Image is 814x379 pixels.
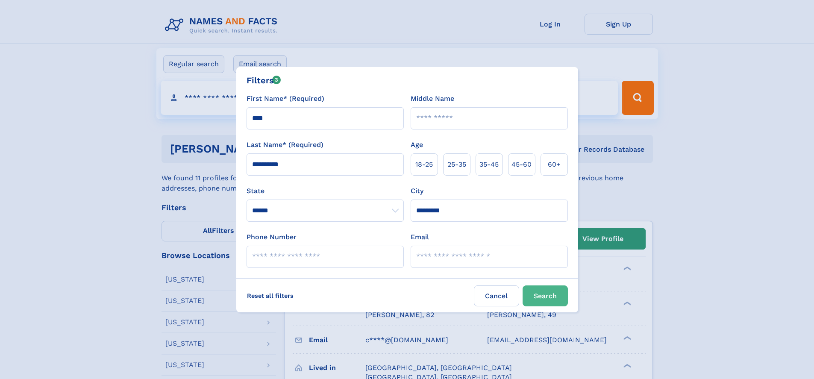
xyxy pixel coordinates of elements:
label: Reset all filters [241,285,299,306]
label: Email [411,232,429,242]
label: Age [411,140,423,150]
label: State [247,186,404,196]
label: Phone Number [247,232,297,242]
span: 25‑35 [447,159,466,170]
label: City [411,186,423,196]
span: 45‑60 [511,159,532,170]
label: Cancel [474,285,519,306]
label: Last Name* (Required) [247,140,323,150]
span: 18‑25 [415,159,433,170]
label: Middle Name [411,94,454,104]
span: 60+ [548,159,561,170]
div: Filters [247,74,281,87]
button: Search [523,285,568,306]
label: First Name* (Required) [247,94,324,104]
span: 35‑45 [479,159,499,170]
